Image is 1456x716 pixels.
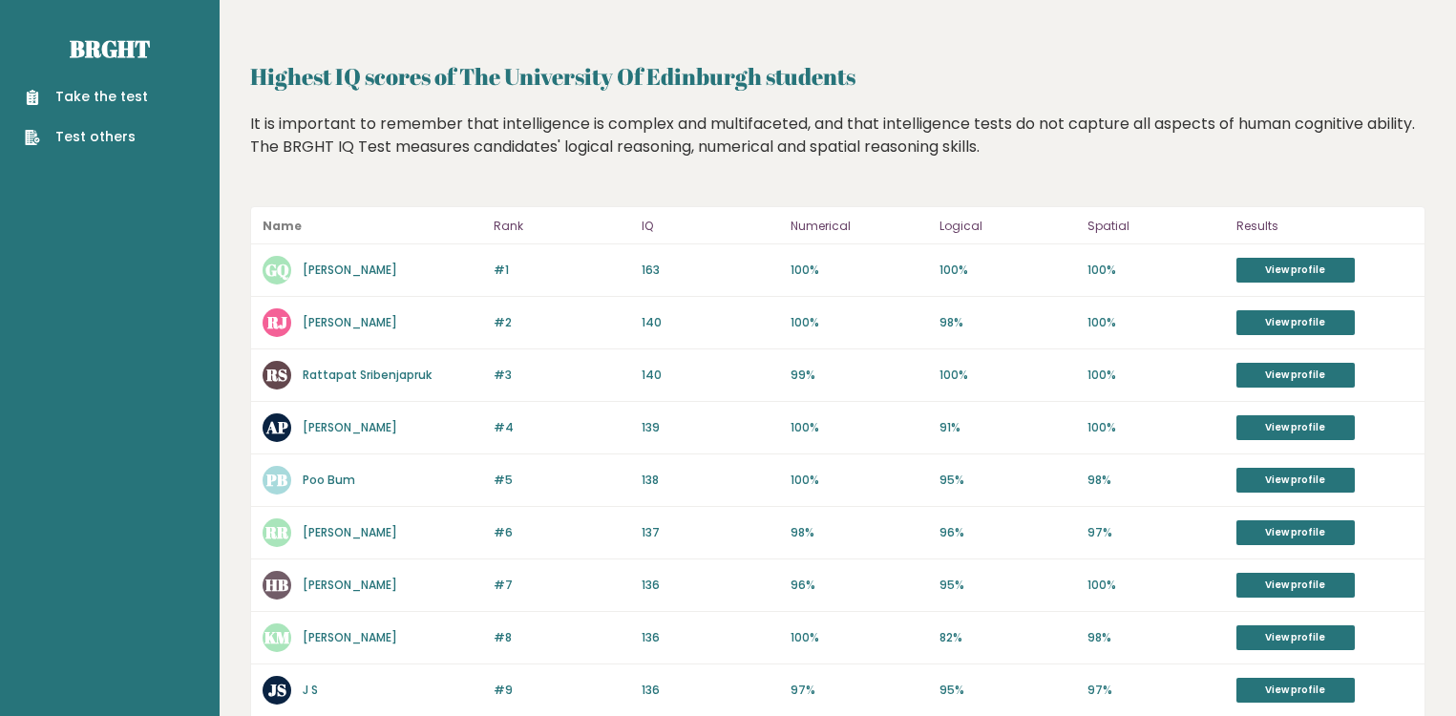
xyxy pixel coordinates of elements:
[642,215,779,238] p: IQ
[303,367,432,383] a: Rattapat Sribenjapruk
[1087,367,1225,384] p: 100%
[494,262,631,279] p: #1
[791,682,928,699] p: 97%
[1087,629,1225,646] p: 98%
[791,577,928,594] p: 96%
[303,682,318,698] a: J S
[1087,215,1225,238] p: Spatial
[303,472,355,488] a: Poo Bum
[265,469,287,491] text: PB
[642,419,779,436] p: 139
[1087,419,1225,436] p: 100%
[25,127,148,147] a: Test others
[791,367,928,384] p: 99%
[1236,363,1355,388] a: View profile
[1236,468,1355,493] a: View profile
[1236,573,1355,598] a: View profile
[494,524,631,541] p: #6
[939,419,1077,436] p: 91%
[494,215,631,238] p: Rank
[642,524,779,541] p: 137
[1236,415,1355,440] a: View profile
[1236,215,1413,238] p: Results
[494,629,631,646] p: #8
[303,524,397,540] a: [PERSON_NAME]
[264,521,289,543] text: RR
[1087,577,1225,594] p: 100%
[70,33,150,64] a: Brght
[642,577,779,594] p: 136
[791,314,928,331] p: 100%
[1087,262,1225,279] p: 100%
[939,577,1077,594] p: 95%
[1236,520,1355,545] a: View profile
[1236,678,1355,703] a: View profile
[939,472,1077,489] p: 95%
[791,524,928,541] p: 98%
[791,629,928,646] p: 100%
[642,314,779,331] p: 140
[642,472,779,489] p: 138
[303,262,397,278] a: [PERSON_NAME]
[303,419,397,435] a: [PERSON_NAME]
[642,262,779,279] p: 163
[303,314,397,330] a: [PERSON_NAME]
[494,472,631,489] p: #5
[791,262,928,279] p: 100%
[1087,472,1225,489] p: 98%
[939,262,1077,279] p: 100%
[939,314,1077,331] p: 98%
[263,218,302,234] b: Name
[939,682,1077,699] p: 95%
[1236,310,1355,335] a: View profile
[1236,625,1355,650] a: View profile
[791,472,928,489] p: 100%
[791,419,928,436] p: 100%
[642,629,779,646] p: 136
[494,682,631,699] p: #9
[939,524,1077,541] p: 96%
[939,629,1077,646] p: 82%
[265,364,287,386] text: RS
[791,215,928,238] p: Numerical
[494,314,631,331] p: #2
[265,574,288,596] text: HB
[1236,258,1355,283] a: View profile
[642,682,779,699] p: 136
[494,419,631,436] p: #4
[939,215,1077,238] p: Logical
[939,367,1077,384] p: 100%
[266,311,287,333] text: RJ
[1087,682,1225,699] p: 97%
[303,629,397,645] a: [PERSON_NAME]
[303,577,397,593] a: [PERSON_NAME]
[268,679,286,701] text: JS
[265,416,288,438] text: AP
[25,87,148,107] a: Take the test
[250,59,1425,94] h2: Highest IQ scores of The University Of Edinburgh students
[494,577,631,594] p: #7
[265,259,289,281] text: GQ
[1087,314,1225,331] p: 100%
[264,626,290,648] text: KM
[494,367,631,384] p: #3
[1087,524,1225,541] p: 97%
[642,367,779,384] p: 140
[250,113,1425,187] div: It is important to remember that intelligence is complex and multifaceted, and that intelligence ...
